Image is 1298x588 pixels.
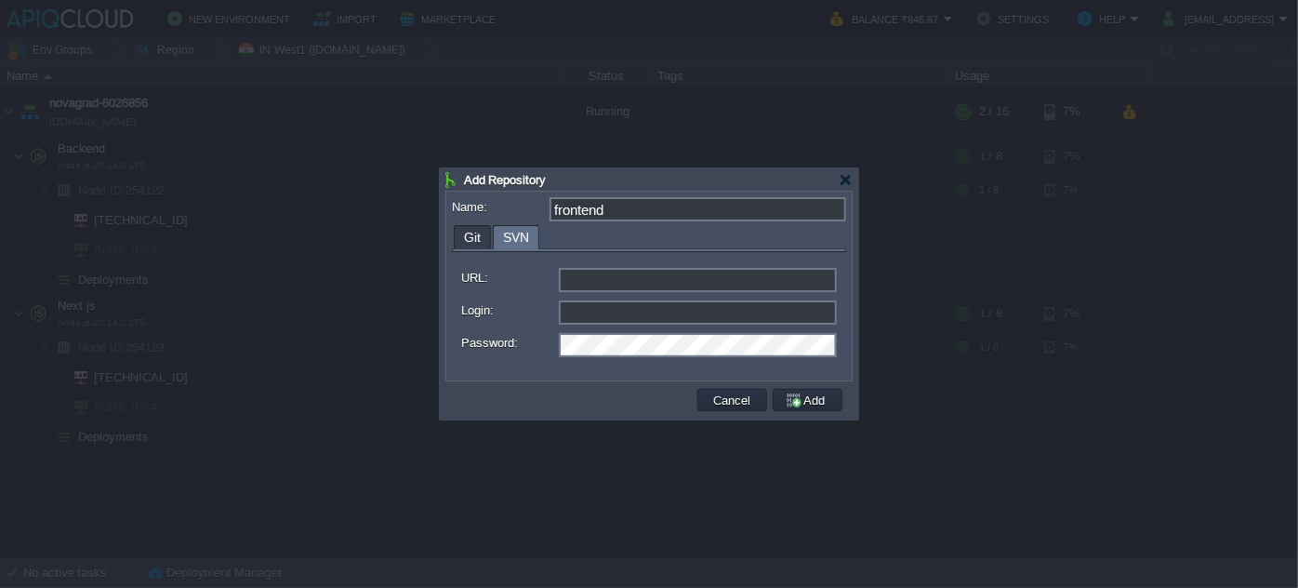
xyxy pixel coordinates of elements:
[785,392,831,408] button: Add
[464,226,481,248] span: Git
[709,392,757,408] button: Cancel
[503,226,529,249] span: SVN
[461,333,557,353] label: Password:
[464,173,547,187] span: Add Repository
[452,197,548,217] label: Name:
[461,301,557,320] label: Login:
[461,268,557,287] label: URL:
